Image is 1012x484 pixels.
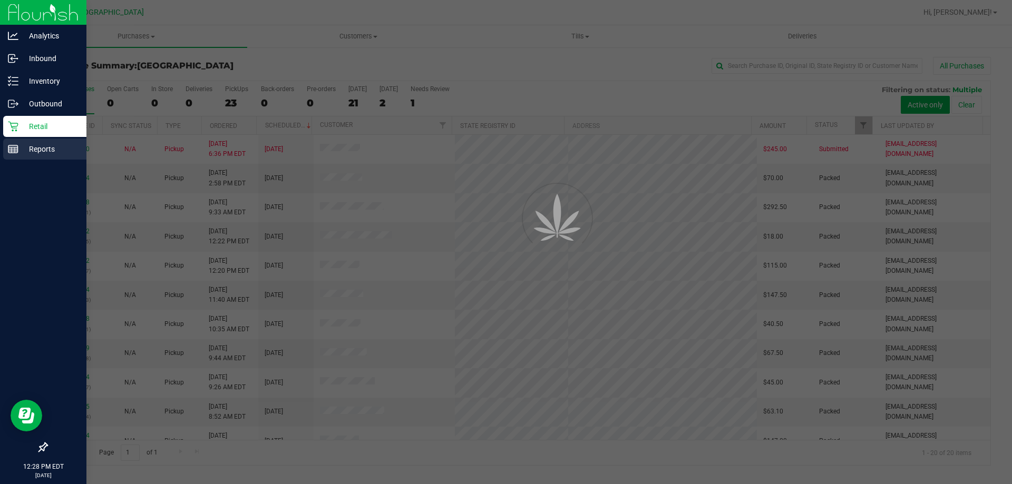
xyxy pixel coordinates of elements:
[8,31,18,41] inline-svg: Analytics
[11,400,42,431] iframe: Resource center
[8,76,18,86] inline-svg: Inventory
[18,52,82,65] p: Inbound
[8,144,18,154] inline-svg: Reports
[8,53,18,64] inline-svg: Inbound
[18,143,82,155] p: Reports
[8,121,18,132] inline-svg: Retail
[18,75,82,87] p: Inventory
[8,98,18,109] inline-svg: Outbound
[18,120,82,133] p: Retail
[5,462,82,471] p: 12:28 PM EDT
[18,97,82,110] p: Outbound
[5,471,82,479] p: [DATE]
[18,29,82,42] p: Analytics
